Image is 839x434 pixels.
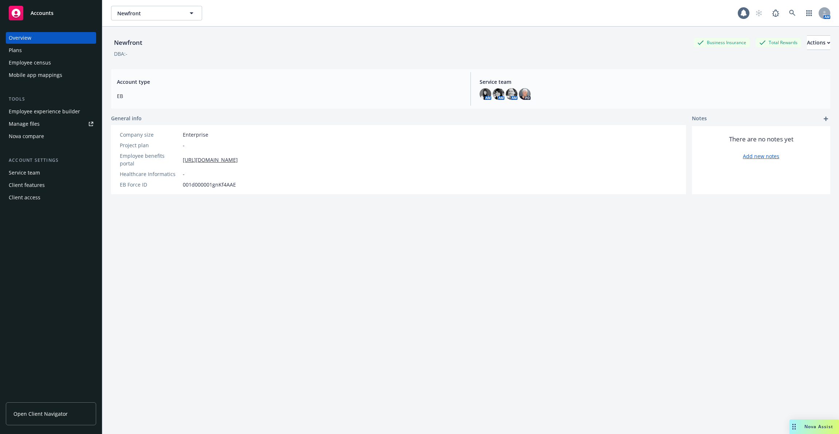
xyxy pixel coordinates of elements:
[768,6,783,20] a: Report a Bug
[6,192,96,203] a: Client access
[480,78,824,86] span: Service team
[519,88,531,100] img: photo
[120,131,180,138] div: Company size
[9,130,44,142] div: Nova compare
[183,181,236,188] span: 001d000001gnKf4AAE
[13,410,68,418] span: Open Client Navigator
[111,38,145,47] div: Newfront
[117,9,180,17] span: Newfront
[6,179,96,191] a: Client features
[9,44,22,56] div: Plans
[6,3,96,23] a: Accounts
[6,95,96,103] div: Tools
[6,167,96,179] a: Service team
[6,69,96,81] a: Mobile app mappings
[480,88,491,100] img: photo
[6,44,96,56] a: Plans
[117,92,462,100] span: EB
[120,181,180,188] div: EB Force ID
[692,114,707,123] span: Notes
[183,141,185,149] span: -
[120,141,180,149] div: Project plan
[9,179,45,191] div: Client features
[9,106,80,117] div: Employee experience builder
[694,38,750,47] div: Business Insurance
[9,167,40,179] div: Service team
[822,114,830,123] a: add
[743,152,779,160] a: Add new notes
[804,423,833,430] span: Nova Assist
[111,6,202,20] button: Newfront
[9,69,62,81] div: Mobile app mappings
[9,118,40,130] div: Manage files
[111,114,142,122] span: General info
[31,10,54,16] span: Accounts
[752,6,766,20] a: Start snowing
[506,88,517,100] img: photo
[183,131,208,138] span: Enterprise
[6,118,96,130] a: Manage files
[6,32,96,44] a: Overview
[729,135,793,144] span: There are no notes yet
[114,50,127,58] div: DBA: -
[493,88,504,100] img: photo
[6,106,96,117] a: Employee experience builder
[183,156,238,164] a: [URL][DOMAIN_NAME]
[756,38,801,47] div: Total Rewards
[120,170,180,178] div: Healthcare Informatics
[6,130,96,142] a: Nova compare
[789,419,839,434] button: Nova Assist
[807,36,830,50] div: Actions
[117,78,462,86] span: Account type
[6,157,96,164] div: Account settings
[807,35,830,50] button: Actions
[9,192,40,203] div: Client access
[9,57,51,69] div: Employee census
[789,419,799,434] div: Drag to move
[120,152,180,167] div: Employee benefits portal
[802,6,816,20] a: Switch app
[785,6,800,20] a: Search
[9,32,31,44] div: Overview
[6,57,96,69] a: Employee census
[183,170,185,178] span: -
